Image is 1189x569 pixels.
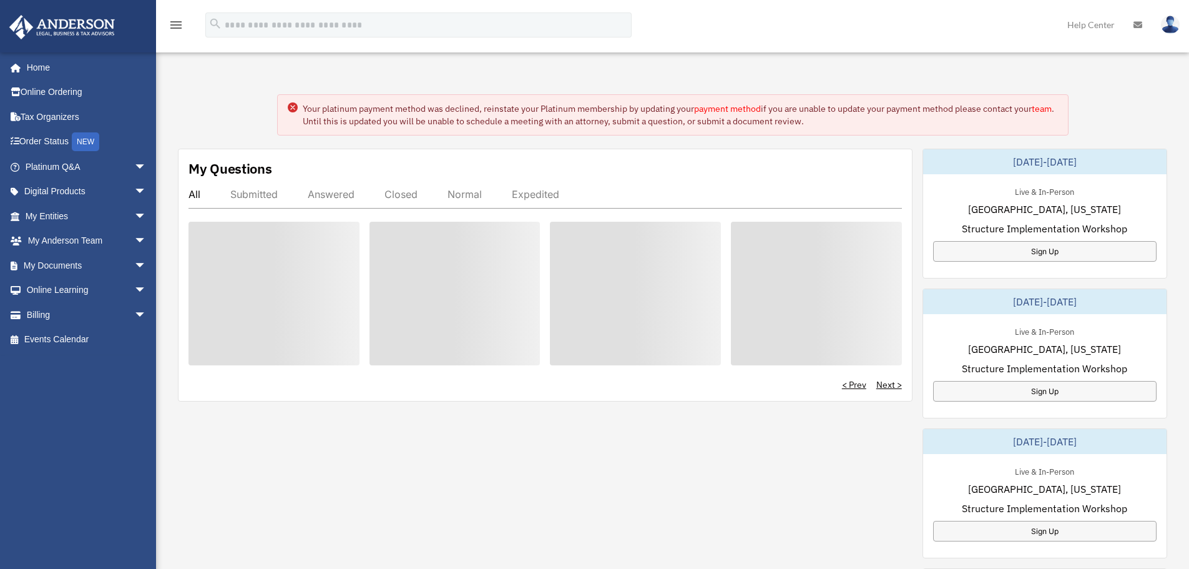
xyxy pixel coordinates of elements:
a: menu [169,22,183,32]
div: [DATE]-[DATE] [923,149,1167,174]
a: My Documentsarrow_drop_down [9,253,165,278]
span: [GEOGRAPHIC_DATA], [US_STATE] [968,202,1121,217]
div: [DATE]-[DATE] [923,429,1167,454]
a: My Anderson Teamarrow_drop_down [9,229,165,254]
a: Online Ordering [9,80,165,105]
span: Structure Implementation Workshop [962,361,1127,376]
a: payment method [694,103,761,114]
a: Sign Up [933,241,1157,262]
span: [GEOGRAPHIC_DATA], [US_STATE] [968,482,1121,497]
a: Online Learningarrow_drop_down [9,278,165,303]
a: team [1032,103,1052,114]
span: arrow_drop_down [134,278,159,304]
div: All [188,188,200,200]
a: My Entitiesarrow_drop_down [9,204,165,229]
a: Next > [876,379,902,391]
i: menu [169,17,183,32]
i: search [208,17,222,31]
div: Live & In-Person [1005,184,1084,197]
span: arrow_drop_down [134,253,159,279]
span: arrow_drop_down [134,154,159,180]
span: arrow_drop_down [134,302,159,328]
a: Digital Productsarrow_drop_down [9,179,165,204]
div: My Questions [188,159,272,178]
img: User Pic [1161,16,1180,34]
div: Closed [384,188,418,200]
a: Sign Up [933,521,1157,542]
a: Sign Up [933,381,1157,402]
a: Home [9,55,159,80]
span: arrow_drop_down [134,179,159,205]
div: Answered [308,188,355,200]
div: Live & In-Person [1005,464,1084,477]
div: Expedited [512,188,559,200]
span: arrow_drop_down [134,204,159,229]
a: Order StatusNEW [9,129,165,155]
img: Anderson Advisors Platinum Portal [6,15,119,39]
div: Your platinum payment method was declined, reinstate your Platinum membership by updating your if... [303,102,1058,127]
span: [GEOGRAPHIC_DATA], [US_STATE] [968,342,1121,357]
div: NEW [72,132,99,151]
span: Structure Implementation Workshop [962,221,1127,236]
a: Events Calendar [9,327,165,352]
span: arrow_drop_down [134,229,159,254]
div: Submitted [230,188,278,200]
a: Tax Organizers [9,104,165,129]
span: Structure Implementation Workshop [962,501,1127,516]
div: Live & In-Person [1005,324,1084,337]
div: [DATE]-[DATE] [923,289,1167,314]
a: Platinum Q&Aarrow_drop_down [9,154,165,179]
a: Billingarrow_drop_down [9,302,165,327]
div: Normal [448,188,482,200]
a: < Prev [842,379,866,391]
